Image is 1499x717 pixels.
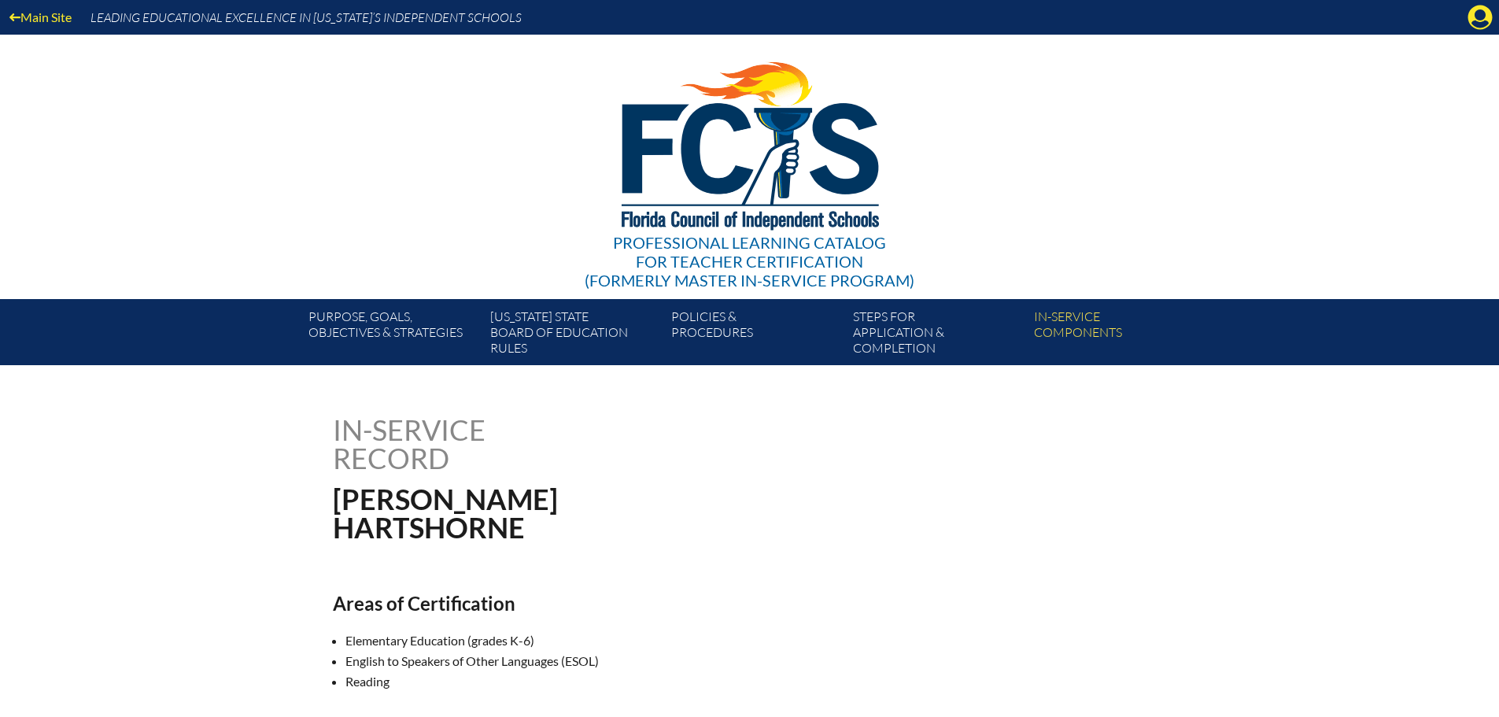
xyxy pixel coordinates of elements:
[484,305,665,365] a: [US_STATE] StateBoard of Education rules
[345,651,899,671] li: English to Speakers of Other Languages (ESOL)
[1028,305,1209,365] a: In-servicecomponents
[333,485,850,541] h1: [PERSON_NAME] Hartshorne
[302,305,483,365] a: Purpose, goals,objectives & strategies
[665,305,846,365] a: Policies &Procedures
[345,630,899,651] li: Elementary Education (grades K-6)
[636,252,863,271] span: for Teacher Certification
[585,233,914,290] div: Professional Learning Catalog (formerly Master In-service Program)
[333,592,887,615] h2: Areas of Certification
[587,35,912,249] img: FCISlogo221.eps
[847,305,1028,365] a: Steps forapplication & completion
[345,671,899,692] li: Reading
[333,416,650,472] h1: In-service record
[578,31,921,293] a: Professional Learning Catalog for Teacher Certification(formerly Master In-service Program)
[3,6,78,28] a: Main Site
[1468,5,1493,30] svg: Manage account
